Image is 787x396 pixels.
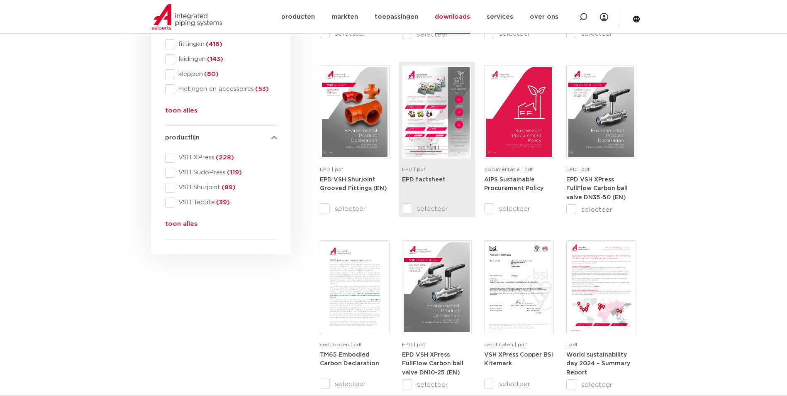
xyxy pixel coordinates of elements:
[402,176,446,183] a: EPD factsheet
[206,56,223,62] span: (143)
[404,67,470,157] img: Aips-EPD-A4Factsheet_NL-pdf.jpg
[165,54,277,64] div: leidingen(143)
[402,352,463,376] strong: EPD VSH XPress FullFlow Carbon ball valve DN10-25 (EN)
[215,199,230,205] span: (39)
[165,84,277,94] div: metingen en accessoires(53)
[484,204,554,214] label: selecteer
[214,154,234,161] span: (228)
[165,153,277,163] div: VSH XPress(228)
[566,176,628,200] a: EPD VSH XPress FullFlow Carbon ball valve DN35-50 (EN)
[175,55,277,64] span: leidingen
[175,40,277,49] span: fittingen
[165,168,277,178] div: VSH SudoPress(119)
[165,219,197,232] button: toon alles
[402,167,425,172] span: EPD | pdf
[322,67,387,157] img: VSH-Shurjoint-Grooved-Fittings_A4EPD_5011523_EN-pdf.jpg
[402,29,472,39] label: selecteer
[566,205,636,215] label: selecteer
[486,67,552,157] img: Aips_A4Sustainable-Procurement-Policy_5011446_EN-pdf.jpg
[402,380,472,390] label: selecteer
[175,154,277,162] span: VSH XPress
[568,67,634,157] img: VSH-XPress-Carbon-BallValveDN35-50_A4EPD_5011435-_2024_1.0_EN-pdf.jpg
[320,177,387,192] strong: EPD VSH Shurjoint Grooved Fittings (EN)
[566,177,628,200] strong: EPD VSH XPress FullFlow Carbon ball valve DN35-50 (EN)
[484,379,554,389] label: selecteer
[165,133,277,143] h4: productlijn
[175,198,277,207] span: VSH Tectite
[566,352,630,376] a: World sustainability day 2024 – Summary Report
[566,352,630,376] strong: World sustainability day 2024 – Summary Report
[175,70,277,78] span: kleppen
[175,85,277,93] span: metingen en accessoires
[566,342,577,347] span: | pdf
[320,176,387,192] a: EPD VSH Shurjoint Grooved Fittings (EN)
[165,39,277,49] div: fittingen(416)
[320,379,390,389] label: selecteer
[165,106,197,119] button: toon alles
[484,177,543,192] strong: AIPS Sustainable Procurement Policy
[486,242,552,332] img: XPress_Koper_BSI_KM789225-1-pdf.jpg
[203,71,219,77] span: (80)
[404,242,470,332] img: VSH-XPress-Carbon-BallValveDN10-25_A4EPD_5011424-_2024_1.0_EN-pdf.jpg
[175,183,277,192] span: VSH Shurjoint
[568,242,634,332] img: WSD2024-Summary-Report-pdf.jpg
[320,342,362,347] span: certificaten | pdf
[484,352,553,367] strong: VSH XPress Copper BSI Kitemark
[320,352,379,367] a: TM65 Embodied Carbon Declaration
[566,380,636,390] label: selecteer
[484,176,543,192] a: AIPS Sustainable Procurement Policy
[165,183,277,193] div: VSH Shurjoint(89)
[320,204,390,214] label: selecteer
[566,167,590,172] span: EPD | pdf
[165,198,277,208] div: VSH Tectite(39)
[165,69,277,79] div: kleppen(80)
[320,167,343,172] span: EPD | pdf
[322,242,387,332] img: TM65-Embodied-Carbon-Declaration-1-pdf.jpg
[320,352,379,367] strong: TM65 Embodied Carbon Declaration
[226,169,242,176] span: (119)
[402,352,463,376] a: EPD VSH XPress FullFlow Carbon ball valve DN10-25 (EN)
[484,352,553,367] a: VSH XPress Copper BSI Kitemark
[402,342,425,347] span: EPD | pdf
[484,167,533,172] span: documentatie | pdf
[484,342,526,347] span: certificaten | pdf
[220,184,236,191] span: (89)
[205,41,222,47] span: (416)
[254,86,269,92] span: (53)
[175,169,277,177] span: VSH SudoPress
[402,204,472,214] label: selecteer
[402,177,446,183] strong: EPD factsheet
